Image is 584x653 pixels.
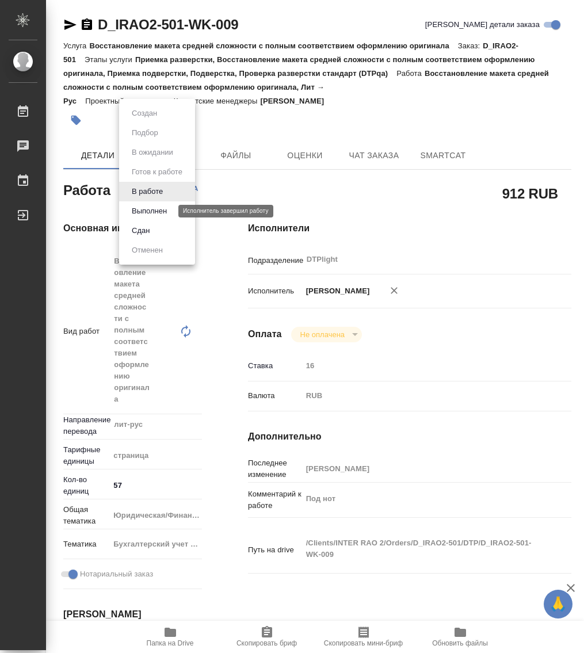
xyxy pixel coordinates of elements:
button: Отменен [128,244,166,257]
button: Готов к работе [128,166,186,178]
button: Подбор [128,127,162,139]
button: В работе [128,185,166,198]
button: Выполнен [128,205,170,217]
button: Сдан [128,224,153,237]
button: В ожидании [128,146,177,159]
button: Создан [128,107,161,120]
